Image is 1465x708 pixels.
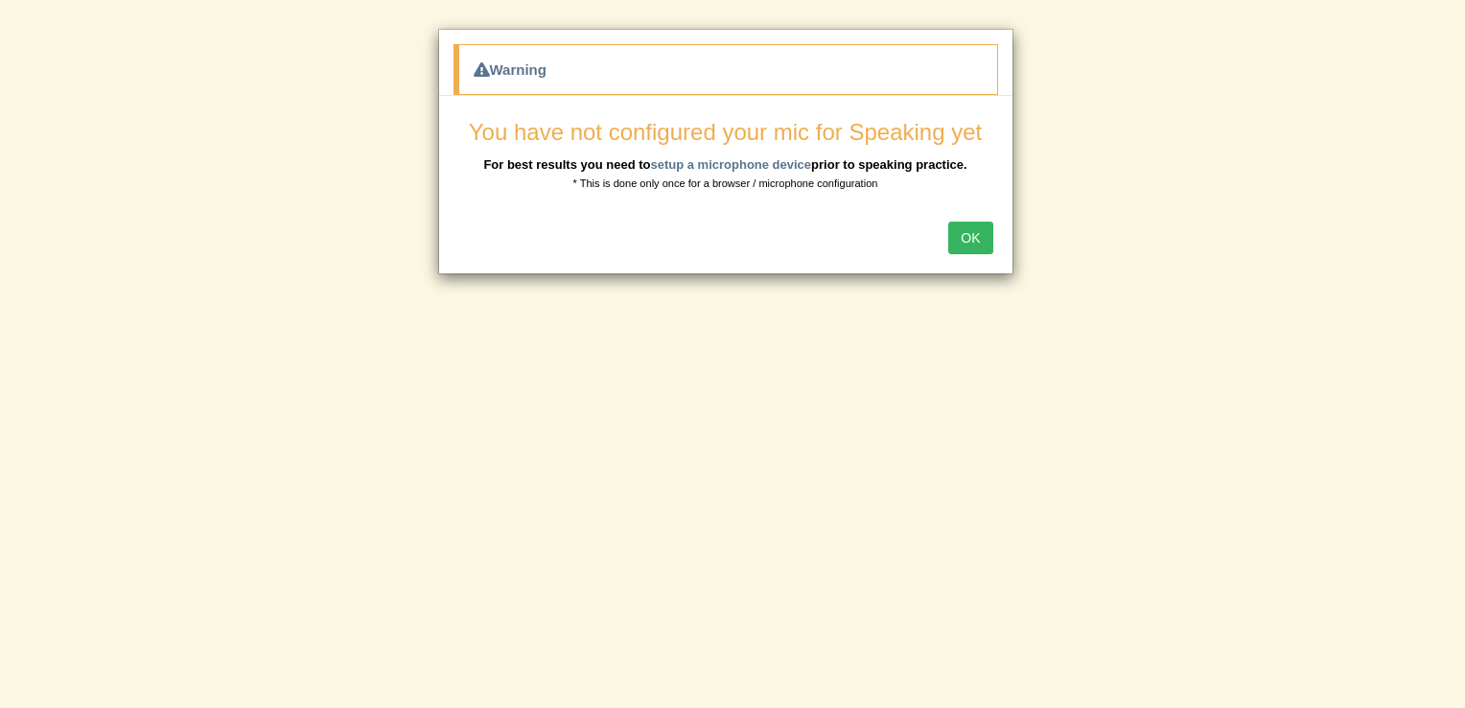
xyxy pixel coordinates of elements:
a: setup a microphone device [650,157,811,172]
small: * This is done only once for a browser / microphone configuration [573,177,878,189]
span: You have not configured your mic for Speaking yet [469,119,982,145]
button: OK [948,222,992,254]
b: For best results you need to prior to speaking practice. [483,157,966,172]
div: Warning [453,44,998,95]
